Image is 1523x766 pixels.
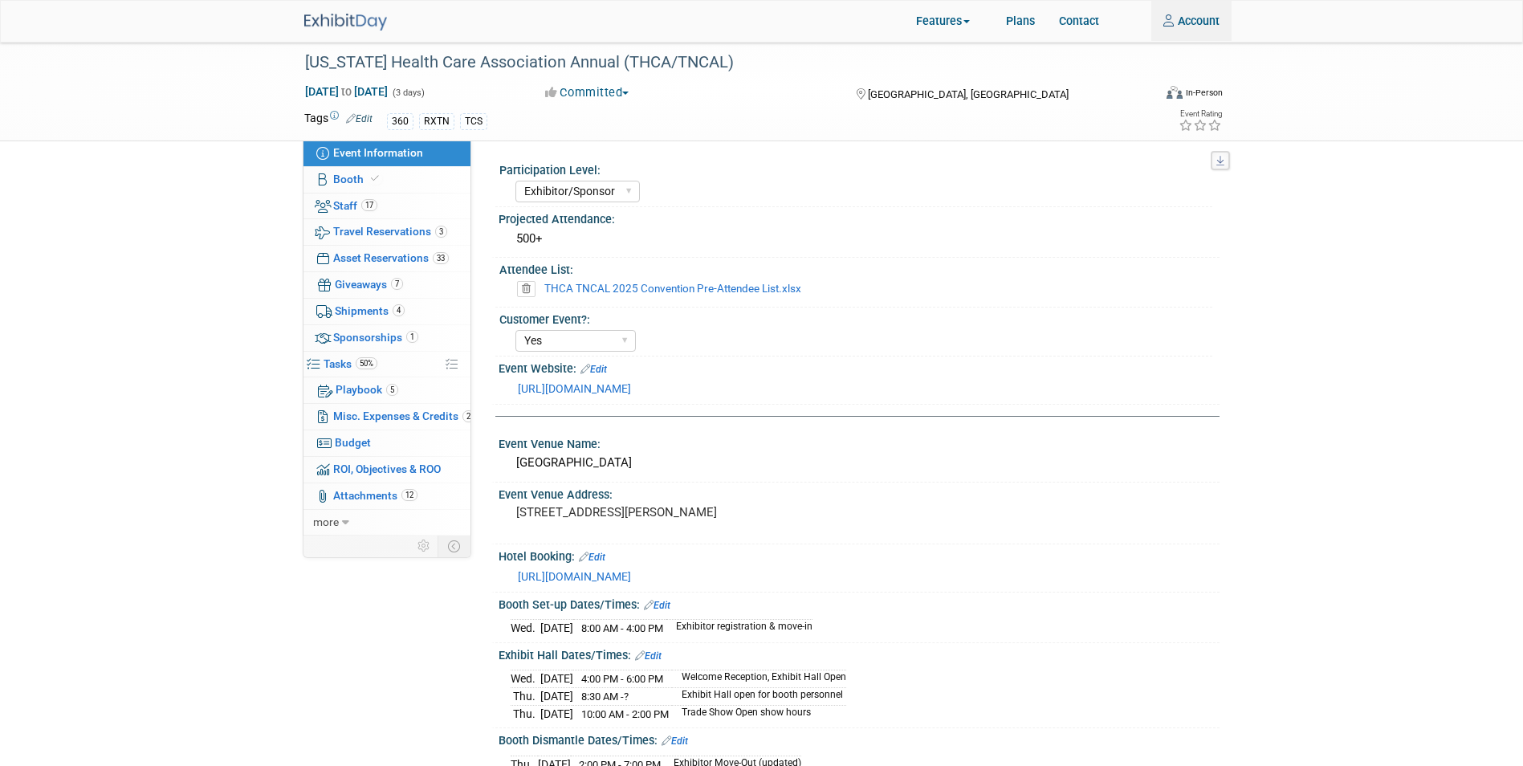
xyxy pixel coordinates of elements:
a: THCA TNCAL 2025 Convention Pre-Attendee List.xlsx [544,282,801,295]
span: ROI, Objectives & ROO [333,462,441,475]
div: Projected Attendance: [499,207,1220,227]
a: Contact [1047,1,1111,41]
span: 8:30 AM - [581,691,629,703]
a: Budget [303,430,470,456]
td: Trade Show Open show hours [672,705,846,722]
span: 5 [386,384,398,396]
a: Edit [635,650,662,662]
span: (3 days) [391,88,425,98]
span: 17 [361,199,377,211]
span: 4:00 PM - 6:00 PM [581,673,663,685]
div: RXTN [419,113,454,130]
td: Welcome Reception, Exhibit Hall Open [672,670,846,688]
td: Personalize Event Tab Strip [410,536,438,556]
a: Event Information [303,141,470,166]
div: [US_STATE] Health Care Association Annual (THCA/TNCAL) [299,48,1145,77]
i: Booth reservation complete [371,174,379,183]
a: Staff17 [303,194,470,219]
div: [GEOGRAPHIC_DATA] [511,450,1207,475]
span: Asset Reservations [333,251,449,264]
div: In-Person [1185,87,1223,99]
span: Travel Reservations [333,225,447,238]
td: Tags [304,110,373,130]
span: 33 [433,252,449,264]
a: Edit [346,113,373,124]
span: Tasks [324,357,377,370]
div: Event Rating [1179,110,1222,118]
pre: [STREET_ADDRESS][PERSON_NAME] [516,505,781,519]
span: Giveaways [335,278,403,291]
img: ExhibitDay [304,14,387,31]
div: Booth Dismantle Dates/Times: [499,728,1220,749]
a: Plans [994,1,1047,41]
span: Staff [333,199,377,212]
div: Event Format [1090,84,1224,108]
span: Sponsorships [333,331,418,344]
a: [URL][DOMAIN_NAME] [518,570,631,583]
span: Playbook [336,383,398,396]
span: 2 [462,410,474,422]
a: Edit [662,735,688,747]
td: [DATE] [540,670,573,688]
div: Booth Set-up Dates/Times: [499,593,1220,613]
span: Attachments [333,489,417,502]
td: [DATE] [540,688,573,706]
a: Account [1151,1,1232,41]
a: Playbook5 [303,377,470,403]
div: Event Venue Name: [499,432,1220,452]
span: Event Information [333,146,423,159]
a: Asset Reservations33 [303,246,470,271]
a: Sponsorships1 [303,325,470,351]
span: 7 [391,278,403,290]
img: Format-Inperson.png [1167,86,1183,99]
span: 50% [356,357,377,369]
div: Event Website: [499,357,1220,377]
a: Booth [303,167,470,193]
a: Features [904,2,994,42]
span: [DATE] [DATE] [304,84,389,99]
div: Participation Level: [499,158,1212,178]
td: Exhibit Hall open for booth personnel [672,688,846,706]
div: Exhibit Hall Dates/Times: [499,643,1220,664]
span: Shipments [335,304,405,317]
span: Budget [335,436,371,449]
td: Wed. [511,670,540,688]
div: Customer Event?: [499,308,1212,328]
div: Hotel Booking: [499,544,1220,565]
a: [URL][DOMAIN_NAME] [518,382,631,395]
a: Misc. Expenses & Credits2 [303,404,470,430]
span: 1 [406,331,418,343]
td: [DATE] [540,705,573,722]
span: 8:00 AM - 4:00 PM [581,622,663,634]
span: ? [624,691,629,703]
div: TCS [460,113,487,130]
span: Misc. Expenses & Credits [333,409,474,422]
td: Thu. [511,688,540,706]
a: Edit [644,600,670,611]
div: 500+ [511,226,1207,251]
a: Delete attachment? [517,283,542,295]
a: ROI, Objectives & ROO [303,457,470,483]
a: Edit [579,552,605,563]
a: more [303,510,470,536]
td: Wed. [511,620,540,637]
span: 4 [393,304,405,316]
span: to [339,85,354,98]
span: 10:00 AM - 2:00 PM [581,708,669,720]
div: Attendee List: [499,258,1212,278]
div: Event Venue Address: [499,483,1220,503]
td: Toggle Event Tabs [438,536,470,556]
td: Thu. [511,705,540,722]
span: 3 [435,226,447,238]
div: 360 [387,113,413,130]
span: [GEOGRAPHIC_DATA], [GEOGRAPHIC_DATA] [868,88,1069,100]
span: more [313,515,339,528]
button: Committed [540,84,635,101]
td: Exhibitor registration & move-in [666,620,812,637]
a: Attachments12 [303,483,470,509]
a: Tasks50% [303,352,470,377]
span: 12 [401,489,417,501]
a: Giveaways7 [303,272,470,298]
span: Booth [333,173,382,185]
a: Travel Reservations3 [303,219,470,245]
